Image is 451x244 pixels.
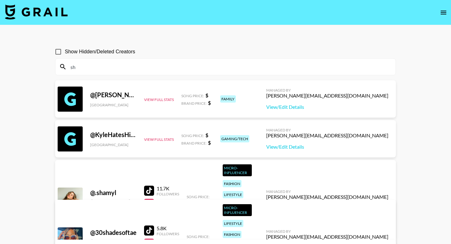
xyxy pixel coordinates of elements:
div: Managed By [266,128,388,132]
input: Search by User Name [67,62,392,72]
span: Song Price: [181,133,204,138]
div: Managed By [266,229,388,234]
div: [PERSON_NAME][EMAIL_ADDRESS][DOMAIN_NAME] [266,132,388,139]
div: Managed By [266,189,388,194]
div: [PERSON_NAME][EMAIL_ADDRESS][DOMAIN_NAME] [266,234,388,240]
button: View Full Stats [144,97,174,102]
div: [PERSON_NAME] [90,199,137,205]
span: Show Hidden/Deleted Creators [65,48,135,56]
div: fashion [223,231,241,238]
div: [PERSON_NAME][EMAIL_ADDRESS][DOMAIN_NAME] [266,93,388,99]
div: fashion [223,180,241,187]
span: Song Price: [187,194,210,199]
button: open drawer [437,6,450,19]
div: @ KyleHatesHiking [90,131,137,139]
div: Micro-Influencer [223,204,252,216]
a: View/Edit Details [266,144,388,150]
div: @ [PERSON_NAME] [90,91,137,99]
div: gaming/tech [220,135,249,142]
a: View/Edit Details [266,104,388,110]
div: lifestyle [223,191,243,198]
img: Grail Talent [5,4,68,19]
span: Brand Price: [181,101,207,106]
span: Brand Price: [181,141,207,146]
div: Managed By [266,88,388,93]
span: Song Price: [181,93,204,98]
div: family [220,95,236,103]
span: Song Price: [187,234,210,239]
strong: $ [205,92,208,98]
div: [GEOGRAPHIC_DATA] [90,103,137,107]
strong: $ [205,132,208,138]
strong: $ [208,140,211,146]
div: [PERSON_NAME][EMAIL_ADDRESS][DOMAIN_NAME] [266,194,388,200]
div: lifestyle [223,220,243,227]
div: Followers [157,192,179,196]
div: 5.8K [157,225,179,231]
strong: $ [208,100,211,106]
div: [GEOGRAPHIC_DATA] [90,142,137,147]
div: Followers [157,231,179,236]
div: @ .shamyl [90,189,137,197]
div: @ 30shadesoftae [90,229,137,236]
div: 11.7K [157,185,179,192]
div: Micro-Influencer [223,164,252,176]
button: View Full Stats [144,137,174,142]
